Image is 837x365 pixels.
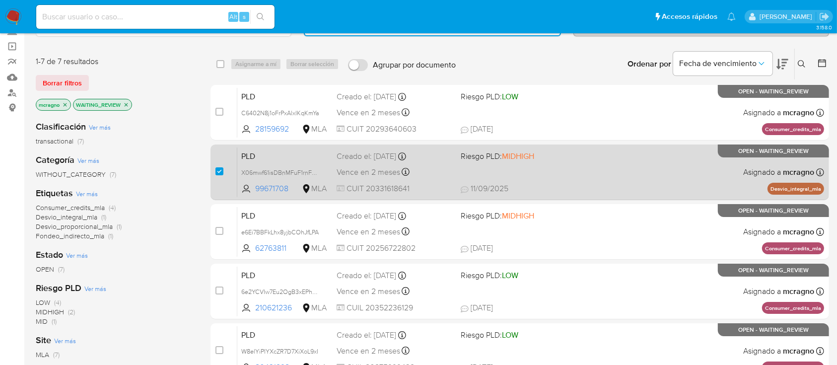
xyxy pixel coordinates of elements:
[760,12,816,21] p: marielabelen.cragno@mercadolibre.com
[36,10,275,23] input: Buscar usuario o caso...
[727,12,736,21] a: Notificaciones
[243,12,246,21] span: s
[229,12,237,21] span: Alt
[662,11,717,22] span: Accesos rápidos
[819,11,830,22] a: Salir
[816,23,832,31] span: 3.158.0
[250,10,271,24] button: search-icon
